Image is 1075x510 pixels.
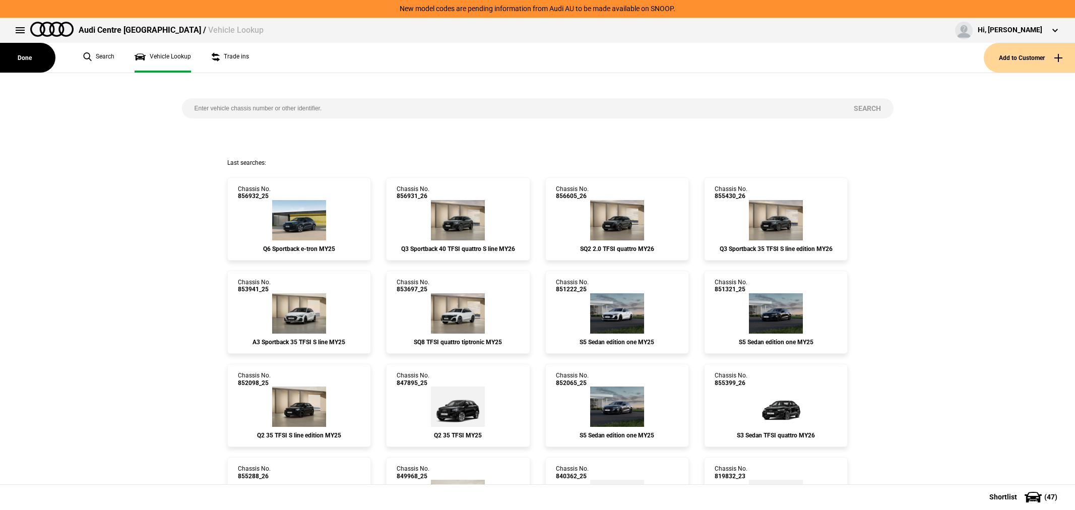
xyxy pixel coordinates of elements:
[715,432,837,439] div: S3 Sedan TFSI quattro MY26
[984,43,1075,73] button: Add to Customer
[746,387,806,427] img: Audi_8YMS5Y_26_EI_0E0E_6FA_0P6_4ZP_WXD_PYH_4GF_PG6_(Nadin:_0P6_4GF_4VN_4ZP_6FA_C58_PG6_PYH_S7K_WX...
[227,159,266,166] span: Last searches:
[556,379,589,387] span: 852065_25
[211,43,249,73] a: Trade ins
[238,432,360,439] div: Q2 35 TFSI S line edition MY25
[397,339,519,346] div: SQ8 TFSI quattro tiptronic MY25
[715,379,747,387] span: 855399_26
[715,185,747,200] div: Chassis No.
[238,185,271,200] div: Chassis No.
[715,245,837,252] div: Q3 Sportback 35 TFSI S line edition MY26
[1044,493,1057,500] span: ( 47 )
[715,193,747,200] span: 855430_26
[272,387,326,427] img: Audi_GAGCKG_25_YM_0E0E_4A3_WA9_3FB_C8R_4E7_6H0_4ZP_(Nadin:_3FB_4A3_4E7_4ZP_6H0_C51_C8R_WA9)_ext.png
[397,245,519,252] div: Q3 Sportback 40 TFSI quattro S line MY26
[715,473,747,480] span: 819832_23
[715,339,837,346] div: S5 Sedan edition one MY25
[974,484,1075,509] button: Shortlist(47)
[238,339,360,346] div: A3 Sportback 35 TFSI S line MY25
[397,372,429,387] div: Chassis No.
[397,286,429,293] span: 853697_25
[556,286,589,293] span: 851222_25
[83,43,114,73] a: Search
[749,200,803,240] img: Audi_F3NCCX_26LE_FZ_6Y6Y_QQ2_3FB_6FJ_V72_WN8_X8C_(Nadin:_3FB_6FJ_C63_QQ2_V72_WN8)_ext.png
[556,432,678,439] div: S5 Sedan edition one MY25
[238,245,360,252] div: Q6 Sportback e-tron MY25
[182,98,841,118] input: Enter vehicle chassis number or other identifier.
[556,465,589,480] div: Chassis No.
[397,193,429,200] span: 856931_26
[238,473,271,480] span: 855288_26
[431,200,485,240] img: Audi_F3NC6Y_26_EI_6Y6Y_PXC_WC7_6FJ_52Z_(Nadin:_52Z_6FJ_C63_PXC_WC7)_ext.png
[556,193,589,200] span: 856605_26
[79,25,264,36] div: Audi Centre [GEOGRAPHIC_DATA] /
[749,293,803,334] img: Audi_FU2S5Y_25LE_GX_0E0E_PAH_9VS_PYH_3FP_(Nadin:_3FP_9VS_C85_PAH_PYH_S2S_SN8)_ext.png
[841,98,894,118] button: Search
[272,200,326,240] img: Audi_GFNA1A_25_FW_H1H1_3FU_PAH_WA2_PY2_58Q_(Nadin:_3FU_58Q_C06_PAH_PY2_WA2)_ext.png
[397,473,429,480] span: 849968_25
[238,465,271,480] div: Chassis No.
[238,193,271,200] span: 856932_25
[30,22,74,37] img: audi.png
[556,185,589,200] div: Chassis No.
[556,339,678,346] div: S5 Sedan edition one MY25
[556,372,589,387] div: Chassis No.
[978,25,1042,35] div: Hi, [PERSON_NAME]
[715,279,747,293] div: Chassis No.
[431,387,485,427] img: Audi_GAGBKG_25_YM_0E0E_3FB_4A3_4ZD_WA7_4E7_PXC_2JG_6H0_WA7B_C7M_(Nadin:_2JG_3FB_4A3_4E7_4ZD_6H0_C...
[238,286,271,293] span: 853941_25
[590,293,644,334] img: Audi_FU2S5Y_25LE_GX_2Y2Y_PAH_9VS_QL5_PYH_3FP_(Nadin:_3FP_9VS_C85_PAH_PYH_QL5_SN8)_ext.png
[238,279,271,293] div: Chassis No.
[135,43,191,73] a: Vehicle Lookup
[397,379,429,387] span: 847895_25
[556,279,589,293] div: Chassis No.
[238,372,271,387] div: Chassis No.
[397,465,429,480] div: Chassis No.
[590,387,644,427] img: Audi_FU2S5Y_25LE_GX_6Y6Y_PAH_9VS_PYH_3FP_(Nadin:_3FP_9VS_C88_PAH_PYH_SN8)_ext.png
[556,245,678,252] div: SQ2 2.0 TFSI quattro MY26
[715,372,747,387] div: Chassis No.
[397,432,519,439] div: Q2 35 TFSI MY25
[590,200,644,240] img: Audi_GAGS3Y_26_EI_6Y6Y_3FB_VW1_U80_PAI_4ZP_(Nadin:_3FB_4ZP_C52_PAI_U80_VW1)_ext.png
[238,379,271,387] span: 852098_25
[397,279,429,293] div: Chassis No.
[556,473,589,480] span: 840362_25
[431,293,485,334] img: Audi_4MTSW1_25_UK_2Y2Y_PAH_WA2_6FJ_3S2_PL2_5MH_YYB_60I_(Nadin:_3S2_5MH_60I_6FJ_C96_PAH_PL2_WA2_YY...
[715,465,747,480] div: Chassis No.
[989,493,1017,500] span: Shortlist
[397,185,429,200] div: Chassis No.
[208,25,264,35] span: Vehicle Lookup
[272,293,326,334] img: Audi_8YFCYG_25_EI_2Y2Y_WBX_3FB_3L5_WXC_WXC-1_PWL_PY5_PYY_U35_(Nadin:_3FB_3L5_6FJ_C56_PWL_PY5_PYY_...
[715,286,747,293] span: 851321_25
